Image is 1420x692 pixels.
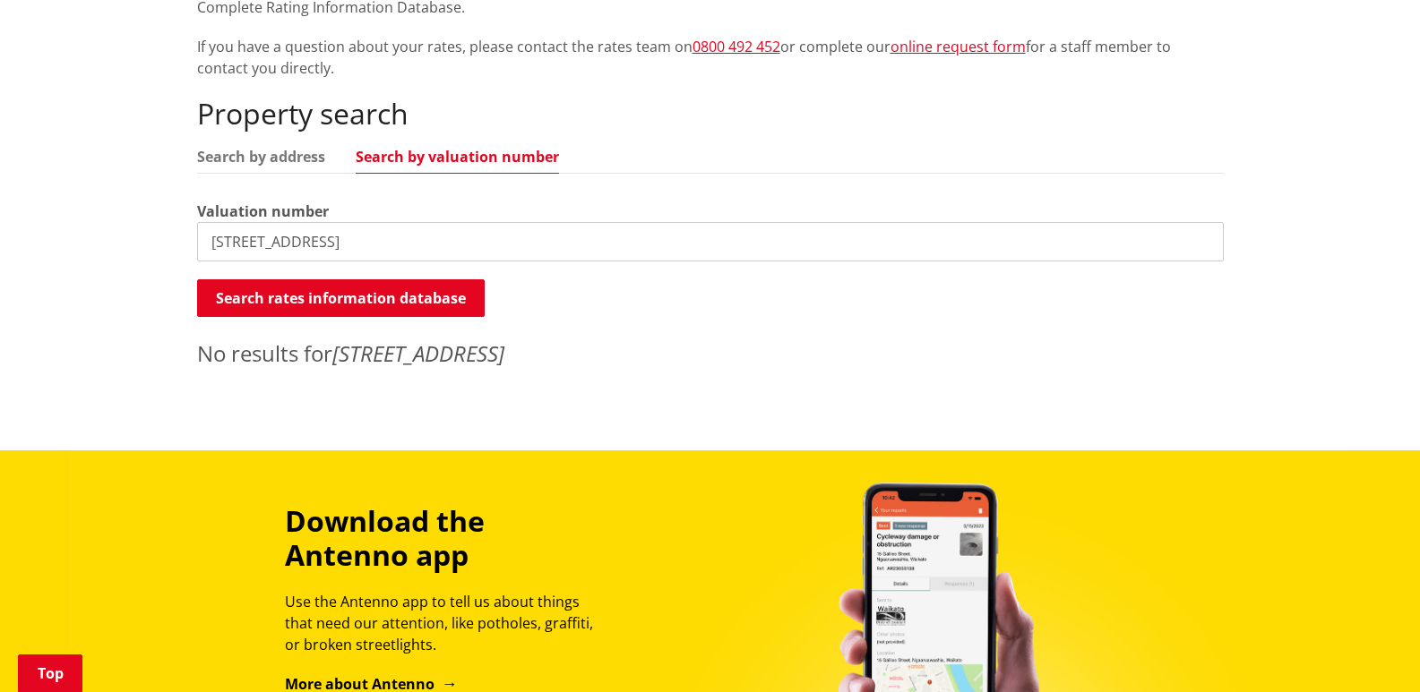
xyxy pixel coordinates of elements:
[285,591,609,655] p: Use the Antenno app to tell us about things that need our attention, like potholes, graffiti, or ...
[197,97,1224,131] h2: Property search
[18,654,82,692] a: Top
[197,279,485,317] button: Search rates information database
[197,201,329,222] label: Valuation number
[197,150,325,164] a: Search by address
[332,338,504,368] em: [STREET_ADDRESS]
[197,337,1224,370] p: No results for
[356,150,559,164] a: Search by valuation number
[693,37,780,56] a: 0800 492 452
[285,504,609,573] h3: Download the Antenno app
[1338,617,1402,681] iframe: Messenger Launcher
[197,222,1224,261] input: e.g. 03920/020.01A
[197,36,1224,79] p: If you have a question about your rates, please contact the rates team on or complete our for a s...
[891,37,1026,56] a: online request form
